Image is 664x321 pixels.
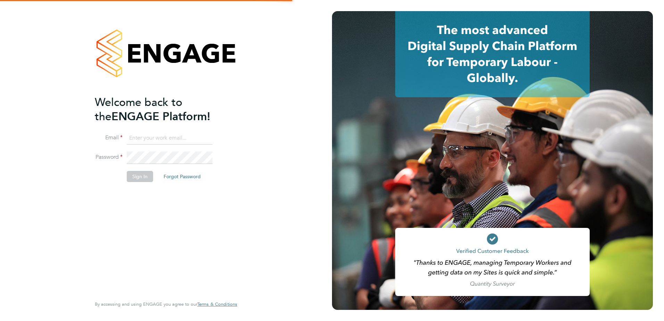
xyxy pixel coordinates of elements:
label: Password [95,154,123,161]
h2: ENGAGE Platform! [95,95,230,124]
span: By accessing and using ENGAGE you agree to our [95,301,237,307]
label: Email [95,134,123,141]
button: Forgot Password [158,171,206,182]
a: Terms & Conditions [197,302,237,307]
button: Sign In [127,171,153,182]
span: Terms & Conditions [197,301,237,307]
span: Welcome back to the [95,96,182,123]
input: Enter your work email... [127,132,213,145]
